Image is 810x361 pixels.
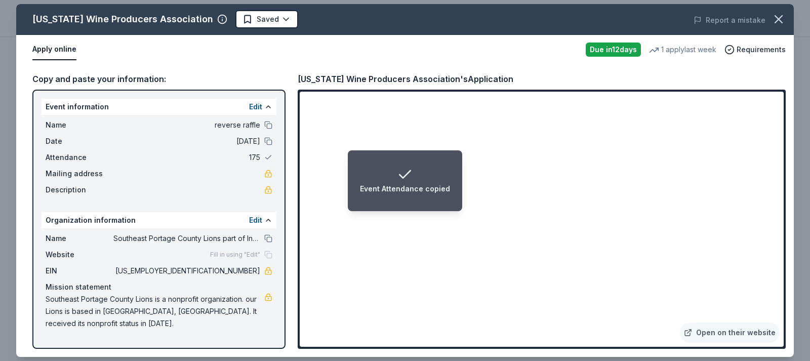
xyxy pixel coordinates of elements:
span: Requirements [737,44,786,56]
span: Southeast Portage County Lions is a nonprofit organization. our Lions is based in [GEOGRAPHIC_DAT... [46,293,264,330]
a: Open on their website [680,323,780,343]
div: Copy and paste your information: [32,72,286,86]
div: [US_STATE] Wine Producers Association's Application [298,72,513,86]
span: Name [46,119,113,131]
div: Organization information [42,212,276,228]
button: Apply online [32,39,76,60]
span: Mailing address [46,168,113,180]
button: Saved [235,10,298,28]
span: Fill in using "Edit" [210,251,260,259]
button: Requirements [724,44,786,56]
button: Edit [249,214,262,226]
span: Description [46,184,113,196]
div: Event information [42,99,276,115]
span: Saved [257,13,279,25]
span: Name [46,232,113,245]
button: Report a mistake [694,14,765,26]
span: Attendance [46,151,113,164]
div: 1 apply last week [649,44,716,56]
span: [DATE] [113,135,260,147]
div: Mission statement [46,281,272,293]
span: Date [46,135,113,147]
span: Southeast Portage County Lions part of International Association Of Lions Club [113,232,260,245]
button: Edit [249,101,262,113]
div: Event Attendance copied [360,183,450,195]
div: Due in 12 days [586,43,641,57]
span: [US_EMPLOYER_IDENTIFICATION_NUMBER] [113,265,260,277]
span: Website [46,249,113,261]
span: reverse raffle [113,119,260,131]
span: 175 [113,151,260,164]
span: EIN [46,265,113,277]
div: [US_STATE] Wine Producers Association [32,11,213,27]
